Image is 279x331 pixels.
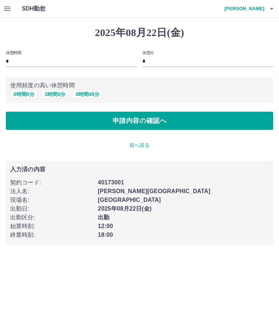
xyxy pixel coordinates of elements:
[98,214,109,220] b: 出勤
[98,206,151,212] b: 2025年08月22日(金)
[98,197,161,203] b: [GEOGRAPHIC_DATA]
[10,231,93,239] p: 終業時刻 :
[10,167,269,172] p: 入力済の内容
[6,112,273,130] button: 申請内容の確認へ
[10,187,93,196] p: 法人名 :
[6,27,273,39] h1: 2025年08月22日(金)
[98,188,210,194] b: [PERSON_NAME][GEOGRAPHIC_DATA]
[10,196,93,204] p: 現場名 :
[10,222,93,231] p: 始業時刻 :
[6,50,21,55] label: 休憩時間
[98,223,113,229] b: 12:00
[10,213,93,222] p: 出勤区分 :
[72,90,102,99] button: 0時間45分
[142,50,154,55] label: 休憩分
[6,141,273,149] p: 前へ戻る
[10,204,93,213] p: 出勤日 :
[10,178,93,187] p: 契約コード :
[98,179,124,186] b: 40173001
[41,90,69,99] button: 1時間0分
[10,81,269,90] p: 使用頻度の高い休憩時間
[98,232,113,238] b: 18:00
[10,90,38,99] button: 0時間0分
